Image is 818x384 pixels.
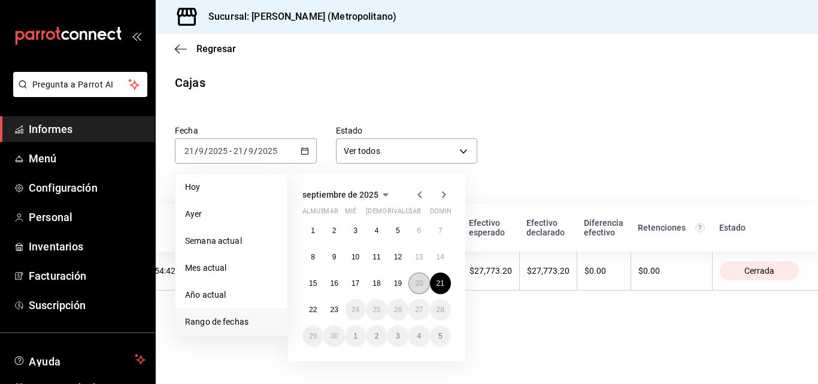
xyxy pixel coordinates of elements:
[323,246,344,268] button: 9 de septiembre de 2025
[336,126,363,135] font: Estado
[332,226,337,235] font: 2
[394,279,402,288] font: 19
[229,146,232,156] font: -
[437,279,444,288] font: 21
[394,253,402,261] font: 12
[719,223,746,232] font: Estado
[387,207,420,215] font: rivalizar
[430,207,459,220] abbr: domingo
[309,279,317,288] font: 15
[353,332,358,340] abbr: 1 de octubre de 2025
[430,220,451,241] button: 7 de septiembre de 2025
[184,146,195,156] input: --
[408,273,429,294] button: 20 de septiembre de 2025
[375,332,379,340] abbr: 2 de octubre de 2025
[375,226,379,235] abbr: 4 de septiembre de 2025
[430,246,451,268] button: 14 de septiembre de 2025
[302,325,323,347] button: 29 de septiembre de 2025
[185,209,202,219] font: Ayer
[204,146,208,156] font: /
[437,306,444,314] abbr: 28 de septiembre de 2025
[13,72,147,97] button: Pregunta a Parrot AI
[353,226,358,235] font: 3
[323,273,344,294] button: 16 de septiembre de 2025
[323,220,344,241] button: 2 de septiembre de 2025
[408,220,429,241] button: 6 de septiembre de 2025
[408,207,421,215] font: sab
[330,306,338,314] font: 23
[352,253,359,261] abbr: 10 de septiembre de 2025
[366,207,437,220] abbr: jueves
[437,279,444,288] abbr: 21 de septiembre de 2025
[330,306,338,314] abbr: 23 de septiembre de 2025
[415,306,423,314] abbr: 27 de septiembre de 2025
[394,306,402,314] font: 26
[345,273,366,294] button: 17 de septiembre de 2025
[330,279,338,288] abbr: 16 de septiembre de 2025
[387,273,408,294] button: 19 de septiembre de 2025
[302,207,338,220] abbr: lunes
[233,146,244,156] input: --
[244,146,247,156] font: /
[302,246,323,268] button: 8 de septiembre de 2025
[175,43,236,55] button: Regresar
[311,253,315,261] abbr: 8 de septiembre de 2025
[29,152,57,165] font: Menú
[323,299,344,320] button: 23 de septiembre de 2025
[387,299,408,320] button: 26 de septiembre de 2025
[372,253,380,261] font: 11
[366,273,387,294] button: 18 de septiembre de 2025
[257,146,278,156] input: ----
[344,146,380,156] font: Ver todos
[302,220,323,241] button: 1 de septiembre de 2025
[345,246,366,268] button: 10 de septiembre de 2025
[387,220,408,241] button: 5 de septiembre de 2025
[387,246,408,268] button: 12 de septiembre de 2025
[302,188,393,202] button: septiembre de 2025
[302,273,323,294] button: 15 de septiembre de 2025
[29,355,61,368] font: Ayuda
[638,266,660,276] font: $0.00
[345,325,366,347] button: 1 de octubre de 2025
[584,266,606,276] font: $0.00
[438,332,443,340] abbr: 5 de octubre de 2025
[375,332,379,340] font: 2
[372,253,380,261] abbr: 11 de septiembre de 2025
[366,299,387,320] button: 25 de septiembre de 2025
[311,226,315,235] font: 1
[415,279,423,288] font: 20
[185,290,226,300] font: Año actual
[302,299,323,320] button: 22 de septiembre de 2025
[352,253,359,261] font: 10
[302,207,338,215] font: almuerzo
[430,325,451,347] button: 5 de octubre de 2025
[352,279,359,288] font: 17
[345,299,366,320] button: 24 de septiembre de 2025
[396,332,400,340] font: 3
[417,332,421,340] font: 4
[254,146,257,156] font: /
[353,226,358,235] abbr: 3 de septiembre de 2025
[372,306,380,314] abbr: 25 de septiembre de 2025
[208,146,228,156] input: ----
[353,332,358,340] font: 1
[352,279,359,288] abbr: 17 de septiembre de 2025
[195,146,198,156] font: /
[415,279,423,288] abbr: 20 de septiembre de 2025
[415,253,423,261] font: 13
[527,266,569,276] font: $27,773.20
[526,218,565,237] font: Efectivo declarado
[638,223,686,232] font: Retenciones
[309,332,317,340] abbr: 29 de septiembre de 2025
[366,220,387,241] button: 4 de septiembre de 2025
[415,306,423,314] font: 27
[175,75,205,90] font: Cajas
[302,190,378,199] font: septiembre de 2025
[332,253,337,261] font: 9
[185,263,226,273] font: Mes actual
[323,325,344,347] button: 30 de septiembre de 2025
[198,146,204,156] input: --
[372,279,380,288] abbr: 18 de septiembre de 2025
[366,207,437,215] font: [DEMOGRAPHIC_DATA]
[417,332,421,340] abbr: 4 de octubre de 2025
